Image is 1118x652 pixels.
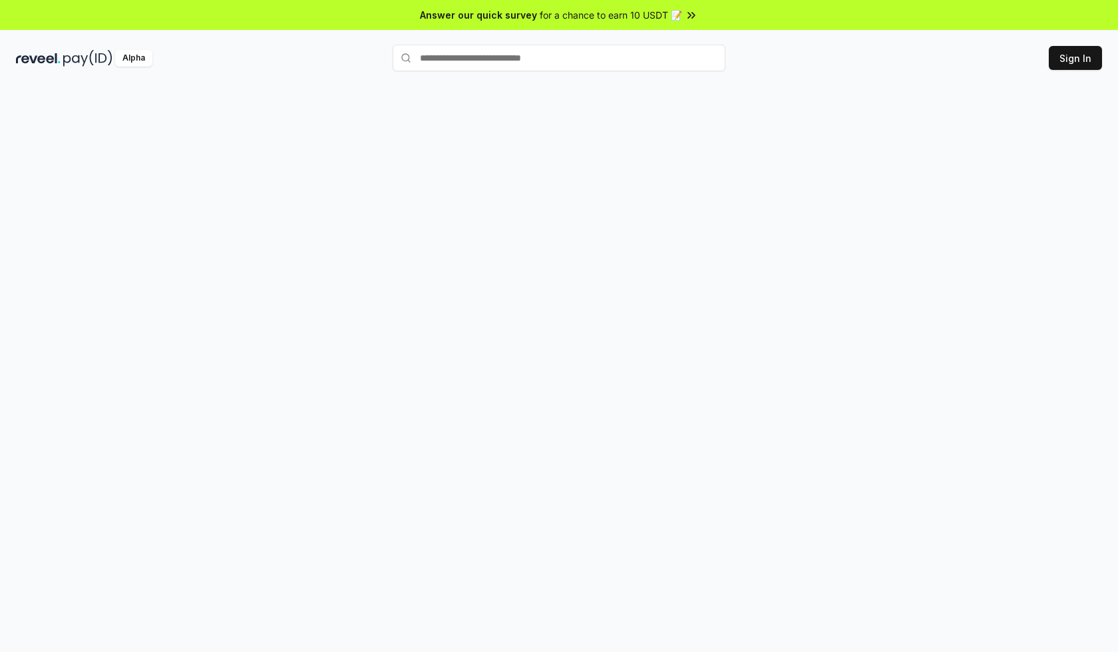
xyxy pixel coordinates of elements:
[16,50,61,67] img: reveel_dark
[540,8,682,22] span: for a chance to earn 10 USDT 📝
[115,50,152,67] div: Alpha
[420,8,537,22] span: Answer our quick survey
[1049,46,1102,70] button: Sign In
[63,50,112,67] img: pay_id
